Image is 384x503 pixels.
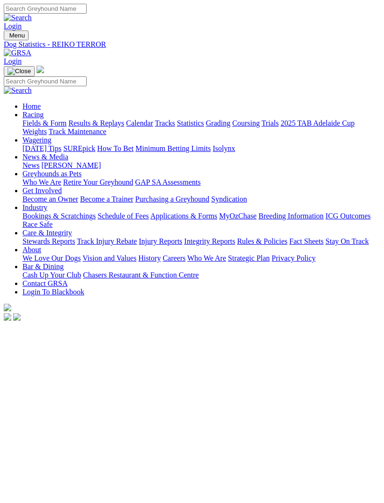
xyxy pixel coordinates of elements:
a: MyOzChase [219,212,257,220]
div: News & Media [22,161,380,170]
a: Syndication [211,195,247,203]
a: Fact Sheets [289,237,324,245]
button: Toggle navigation [4,30,29,40]
a: Tracks [155,119,175,127]
a: Login [4,22,22,30]
a: ICG Outcomes [325,212,370,220]
a: We Love Our Dogs [22,254,81,262]
div: About [22,254,380,263]
div: Industry [22,212,380,229]
a: Statistics [177,119,204,127]
a: Breeding Information [258,212,324,220]
a: Bookings & Scratchings [22,212,96,220]
div: Care & Integrity [22,237,380,246]
img: GRSA [4,49,31,57]
a: Trials [261,119,279,127]
a: Results & Replays [68,119,124,127]
a: Login [4,57,22,65]
a: Purchasing a Greyhound [135,195,209,203]
input: Search [4,4,87,14]
a: Fields & Form [22,119,66,127]
a: Applications & Forms [150,212,217,220]
a: Race Safe [22,220,52,228]
a: GAP SA Assessments [135,178,201,186]
button: Toggle navigation [4,66,35,76]
a: Who We Are [187,254,226,262]
a: Dog Statistics - REIKO TERROR [4,40,380,49]
a: Chasers Restaurant & Function Centre [83,271,199,279]
span: Menu [9,32,25,39]
div: Greyhounds as Pets [22,178,380,187]
a: Racing [22,111,44,119]
a: Get Involved [22,187,62,195]
a: Vision and Values [82,254,136,262]
a: Integrity Reports [184,237,235,245]
a: Track Injury Rebate [77,237,137,245]
a: [DATE] Tips [22,144,61,152]
a: SUREpick [63,144,95,152]
a: How To Bet [97,144,134,152]
a: Track Maintenance [49,128,106,135]
div: Wagering [22,144,380,153]
a: [PERSON_NAME] [41,161,101,169]
a: Stewards Reports [22,237,75,245]
img: logo-grsa-white.png [37,66,44,73]
a: 2025 TAB Adelaide Cup [281,119,354,127]
a: Become an Owner [22,195,78,203]
a: Stay On Track [325,237,369,245]
a: Privacy Policy [272,254,316,262]
a: Retire Your Greyhound [63,178,133,186]
a: Isolynx [213,144,235,152]
a: Grading [206,119,230,127]
a: Schedule of Fees [97,212,148,220]
a: Become a Trainer [80,195,133,203]
a: Bar & Dining [22,263,64,270]
img: Search [4,86,32,95]
div: Racing [22,119,380,136]
a: Injury Reports [139,237,182,245]
a: Coursing [232,119,260,127]
img: Close [7,68,31,75]
a: Careers [162,254,185,262]
div: Bar & Dining [22,271,380,279]
div: Get Involved [22,195,380,203]
a: Cash Up Your Club [22,271,81,279]
a: Contact GRSA [22,279,67,287]
a: Calendar [126,119,153,127]
img: twitter.svg [13,313,21,321]
a: Login To Blackbook [22,288,84,296]
a: Strategic Plan [228,254,270,262]
img: logo-grsa-white.png [4,304,11,311]
a: Rules & Policies [237,237,288,245]
input: Search [4,76,87,86]
a: Minimum Betting Limits [135,144,211,152]
a: Care & Integrity [22,229,72,237]
a: Greyhounds as Pets [22,170,81,178]
a: Wagering [22,136,52,144]
img: Search [4,14,32,22]
a: About [22,246,41,254]
a: Weights [22,128,47,135]
a: Industry [22,203,47,211]
a: News [22,161,39,169]
a: Who We Are [22,178,61,186]
a: News & Media [22,153,68,161]
a: History [138,254,161,262]
img: facebook.svg [4,313,11,321]
a: Home [22,102,41,110]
